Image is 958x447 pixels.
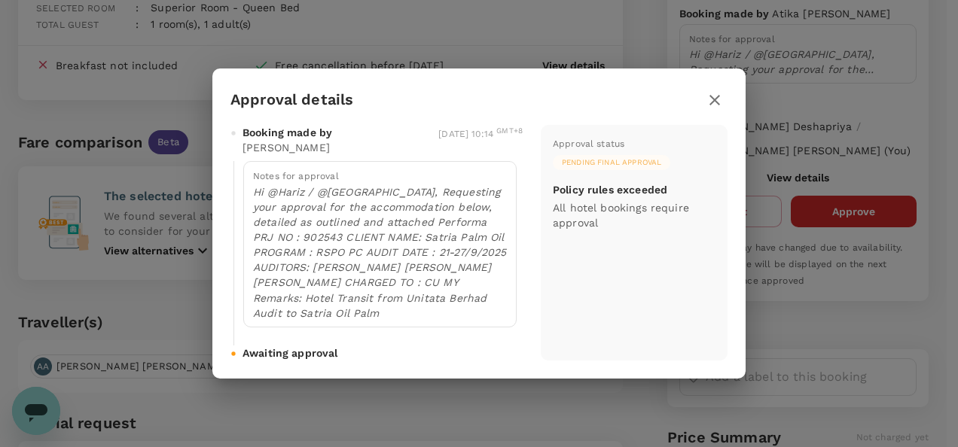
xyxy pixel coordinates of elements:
[553,182,667,197] p: Policy rules exceeded
[553,157,670,168] span: Pending final approval
[496,126,523,135] sup: GMT+8
[253,184,507,320] p: Hi @Hariz / @[GEOGRAPHIC_DATA], Requesting your approval for the accommodation below, detailed as...
[243,140,330,155] p: [PERSON_NAME]
[253,171,339,181] span: Notes for approval
[230,91,353,108] h3: Approval details
[553,137,624,152] div: Approval status
[243,345,338,360] span: Awaiting approval
[438,129,523,139] span: [DATE] 10:14
[243,125,332,140] span: Booking made by
[553,200,715,230] p: All hotel bookings require approval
